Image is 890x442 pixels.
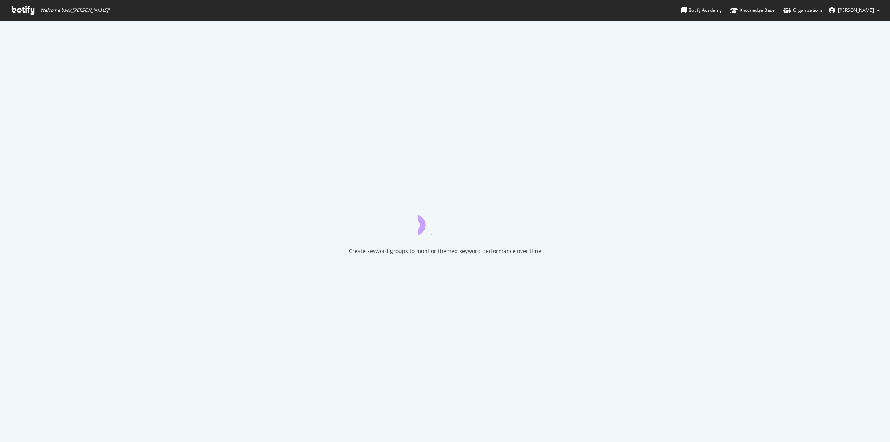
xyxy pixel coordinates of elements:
div: Knowledge Base [730,6,775,14]
div: animation [418,208,473,235]
span: Welcome back, [PERSON_NAME] ! [40,7,109,13]
div: Organizations [783,6,823,14]
button: [PERSON_NAME] [823,4,886,16]
div: Botify Academy [681,6,722,14]
span: Kianna Vazquez [838,7,874,13]
div: Create keyword groups to monitor themed keyword performance over time [349,247,541,255]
